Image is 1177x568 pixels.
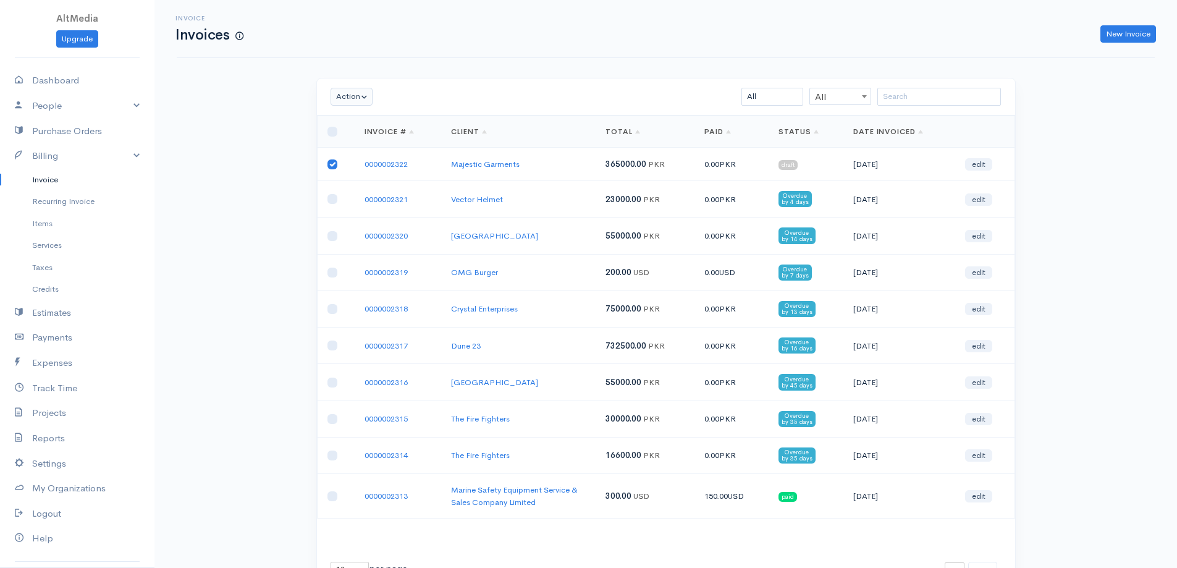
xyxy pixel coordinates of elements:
a: The Fire Fighters [451,413,510,424]
td: 0.00 [694,148,769,181]
span: PKR [643,450,660,460]
a: Upgrade [56,30,98,48]
span: PKR [719,413,736,424]
span: PKR [643,231,660,241]
a: 0000002314 [365,450,408,460]
a: Crystal Enterprises [451,303,518,314]
a: edit [965,230,992,242]
td: [DATE] [843,474,956,519]
a: edit [965,303,992,315]
a: Marine Safety Equipment Service & Sales Company Limited [451,485,578,507]
span: Overdue by 16 days [778,337,816,354]
span: draft [778,160,798,170]
span: 365000.00 [605,159,646,169]
span: 300.00 [605,491,631,501]
span: PKR [643,413,660,424]
a: edit [965,340,992,352]
a: 0000002321 [365,194,408,205]
td: [DATE] [843,254,956,290]
td: 150.00 [694,474,769,519]
span: Overdue by 35 days [778,411,816,427]
a: 0000002316 [365,377,408,388]
span: PKR [719,194,736,205]
a: edit [965,376,992,389]
a: Status [778,127,819,137]
td: 0.00 [694,437,769,473]
a: 0000002313 [365,491,408,501]
button: Action [331,88,373,106]
a: edit [965,266,992,279]
a: edit [965,490,992,502]
td: [DATE] [843,148,956,181]
a: New Invoice [1100,25,1156,43]
span: 732500.00 [605,341,646,351]
a: Date Invoiced [853,127,923,137]
td: [DATE] [843,328,956,364]
td: 0.00 [694,290,769,327]
td: 0.00 [694,254,769,290]
span: 200.00 [605,267,631,278]
a: Invoice # [365,127,415,137]
span: 55000.00 [605,231,641,241]
h1: Invoices [175,27,243,43]
span: PKR [719,159,736,169]
input: Search [877,88,1001,106]
a: Majestic Garments [451,159,520,169]
a: [GEOGRAPHIC_DATA] [451,377,538,388]
a: edit [965,158,992,171]
span: PKR [643,194,660,205]
span: 16600.00 [605,450,641,460]
a: 0000002320 [365,231,408,241]
a: 0000002315 [365,413,408,424]
a: 0000002322 [365,159,408,169]
td: 0.00 [694,328,769,364]
td: [DATE] [843,364,956,401]
span: PKR [719,377,736,388]
a: 0000002317 [365,341,408,351]
td: 0.00 [694,181,769,218]
span: Overdue by 13 days [778,301,816,317]
td: [DATE] [843,290,956,327]
span: AltMedia [56,12,98,24]
span: USD [728,491,744,501]
a: edit [965,193,992,206]
td: 0.00 [694,364,769,401]
a: [GEOGRAPHIC_DATA] [451,231,538,241]
a: Client [451,127,487,137]
span: Overdue by 4 days [778,191,812,207]
span: 23000.00 [605,194,641,205]
a: Dune 23 [451,341,481,351]
a: The Fire Fighters [451,450,510,460]
a: Vector Helmet [451,194,503,205]
span: 30000.00 [605,413,641,424]
td: 0.00 [694,218,769,254]
span: 55000.00 [605,377,641,388]
span: Overdue by 45 days [778,374,816,390]
span: Overdue by 35 days [778,447,816,464]
span: Overdue by 14 days [778,227,816,244]
a: 0000002318 [365,303,408,314]
td: 0.00 [694,401,769,437]
span: Overdue by 7 days [778,265,812,281]
span: PKR [643,377,660,388]
a: OMG Burger [451,267,498,278]
span: USD [633,267,649,278]
span: How to create your first Invoice? [235,31,243,41]
span: paid [778,492,797,502]
span: All [809,88,871,105]
a: Paid [704,127,731,137]
span: PKR [719,303,736,314]
span: PKR [719,341,736,351]
td: [DATE] [843,437,956,473]
td: [DATE] [843,401,956,437]
td: [DATE] [843,181,956,218]
td: [DATE] [843,218,956,254]
span: All [810,88,871,106]
span: PKR [648,159,665,169]
a: edit [965,449,992,462]
span: 75000.00 [605,303,641,314]
span: PKR [719,231,736,241]
a: edit [965,413,992,425]
h6: Invoice [175,15,243,22]
a: 0000002319 [365,267,408,278]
